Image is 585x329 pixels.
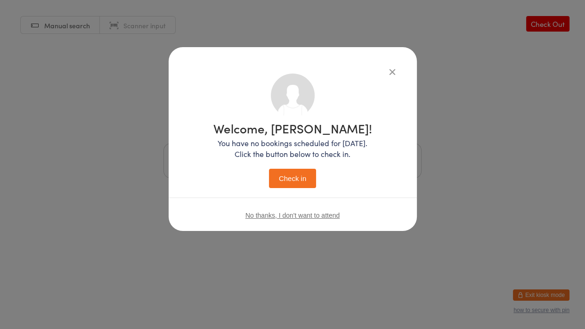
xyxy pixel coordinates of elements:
p: You have no bookings scheduled for [DATE]. Click the button below to check in. [213,138,372,159]
button: No thanks, I don't want to attend [245,212,340,219]
button: Check in [269,169,316,188]
h1: Welcome, [PERSON_NAME]! [213,122,372,134]
img: no_photo.png [271,74,315,117]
